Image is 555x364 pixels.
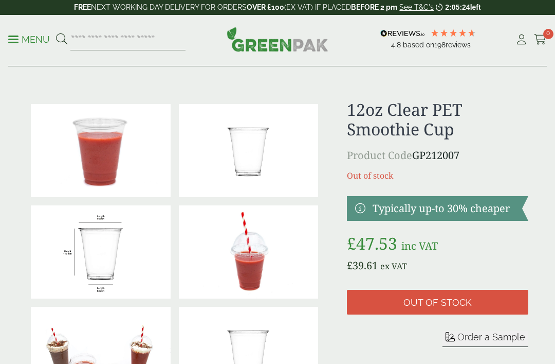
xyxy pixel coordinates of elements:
[247,3,284,11] strong: OVER £100
[347,148,528,163] p: GP212007
[446,41,471,49] span: reviews
[442,331,528,347] button: Order a Sample
[227,27,328,51] img: GreenPak Supplies
[74,3,91,11] strong: FREE
[347,232,397,254] bdi: 47.53
[445,3,470,11] span: 2:05:24
[347,258,353,272] span: £
[515,34,528,45] i: My Account
[179,104,319,197] img: 12oz Clear PET Smoothie Cup 0
[347,148,412,162] span: Product Code
[434,41,446,49] span: 198
[347,169,528,182] p: Out of stock
[8,33,50,44] a: Menu
[401,239,438,253] span: inc VAT
[8,33,50,46] p: Menu
[347,258,378,272] bdi: 39.61
[347,100,528,140] h1: 12oz Clear PET Smoothie Cup
[380,30,425,37] img: REVIEWS.io
[380,261,407,272] span: ex VAT
[347,232,356,254] span: £
[534,34,547,45] i: Cart
[351,3,397,11] strong: BEFORE 2 pm
[403,41,434,49] span: Based on
[470,3,481,11] span: left
[179,205,319,299] img: 12oz PET Smoothie Cup With Raspberry Smoothie With Domed Lid With Hole And Straw
[399,3,434,11] a: See T&C's
[31,104,171,197] img: 12oz PET Smoothie Cup With Raspberry Smoothie No Lid
[31,205,171,299] img: 12oz Smoothie
[403,297,472,308] span: Out of stock
[534,32,547,47] a: 0
[543,29,553,39] span: 0
[391,41,403,49] span: 4.8
[457,332,525,342] span: Order a Sample
[430,28,476,38] div: 4.79 Stars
